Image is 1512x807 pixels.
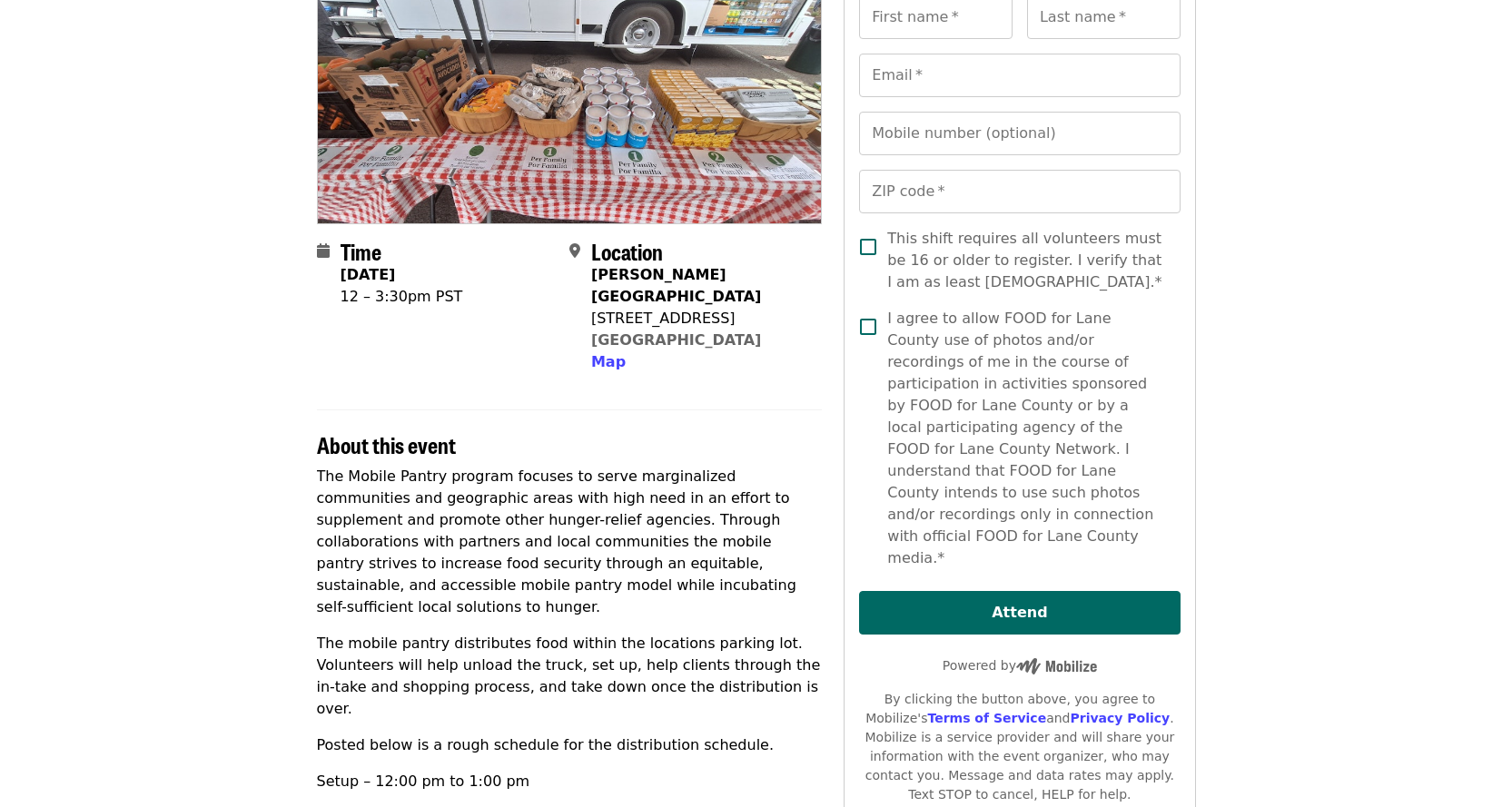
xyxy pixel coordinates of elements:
[591,353,626,370] span: Map
[317,242,330,260] i: calendar icon
[927,711,1046,725] a: Terms of Service
[943,658,1097,673] span: Powered by
[1016,658,1097,674] img: Powered by Mobilize
[317,771,823,792] p: Setup – 12:00 pm to 1:00 pm
[859,54,1180,97] input: Email
[317,633,823,720] p: The mobile pantry distributes food within the locations parking lot. Volunteers will help unload ...
[859,112,1180,155] input: Mobile number (optional)
[591,266,761,305] strong: [PERSON_NAME][GEOGRAPHIC_DATA]
[341,266,396,283] strong: [DATE]
[859,591,1180,635] button: Attend
[591,331,761,349] a: [GEOGRAPHIC_DATA]
[341,286,463,308] div: 12 – 3:30pm PST
[1070,711,1170,725] a: Privacy Policy
[887,308,1165,569] span: I agree to allow FOOD for Lane County use of photos and/or recordings of me in the course of part...
[317,734,823,756] p: Posted below is a rough schedule for the distribution schedule.
[591,308,807,330] div: [STREET_ADDRESS]
[317,466,823,618] p: The Mobile Pantry program focuses to serve marginalized communities and geographic areas with hig...
[341,235,381,267] span: Time
[887,228,1165,293] span: This shift requires all volunteers must be 16 or older to register. I verify that I am as least [...
[317,428,456,460] span: About this event
[569,242,580,260] i: map-marker-alt icon
[859,170,1180,213] input: ZIP code
[859,690,1180,804] div: By clicking the button above, you agree to Mobilize's and . Mobilize is a service provider and wi...
[591,351,626,373] button: Map
[591,235,663,267] span: Location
